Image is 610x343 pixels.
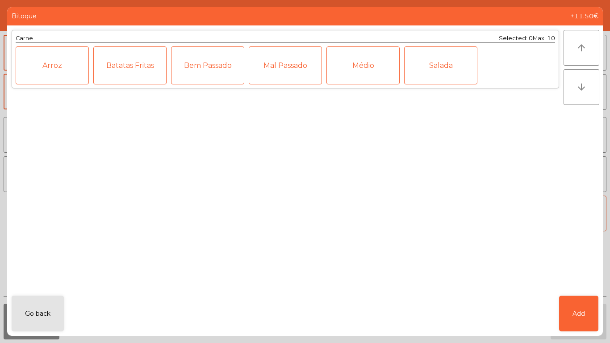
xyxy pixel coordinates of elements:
[326,46,400,84] div: Médio
[16,34,33,42] div: Carne
[16,46,89,84] div: Arroz
[576,82,587,92] i: arrow_downward
[564,30,599,66] button: arrow_upward
[564,69,599,105] button: arrow_downward
[570,12,598,21] span: +11.50€
[404,46,477,84] div: Salada
[249,46,322,84] div: Mal Passado
[533,35,555,42] span: Max: 10
[171,46,244,84] div: Bem Passado
[12,12,37,21] span: Bitoque
[12,296,64,331] button: Go back
[572,309,585,318] span: Add
[576,42,587,53] i: arrow_upward
[499,35,533,42] span: Selected: 0
[93,46,167,84] div: Batatas Fritas
[559,296,598,331] button: Add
